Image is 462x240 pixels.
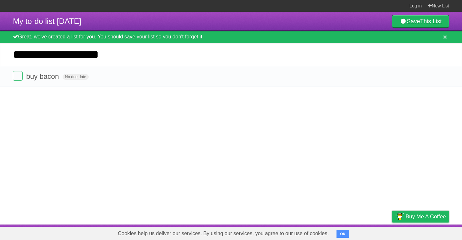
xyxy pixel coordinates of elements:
a: Buy me a coffee [392,211,449,223]
span: Buy me a coffee [406,211,446,222]
span: buy bacon [26,72,61,80]
a: Terms [362,226,376,238]
span: No due date [63,74,89,80]
span: My to-do list [DATE] [13,17,81,26]
button: OK [336,230,349,238]
a: Privacy [384,226,400,238]
a: About [306,226,320,238]
b: This List [420,18,442,25]
a: SaveThis List [392,15,449,28]
img: Buy me a coffee [395,211,404,222]
label: Done [13,71,23,81]
a: Suggest a feature [408,226,449,238]
span: Cookies help us deliver our services. By using our services, you agree to our use of cookies. [111,227,335,240]
a: Developers [327,226,354,238]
